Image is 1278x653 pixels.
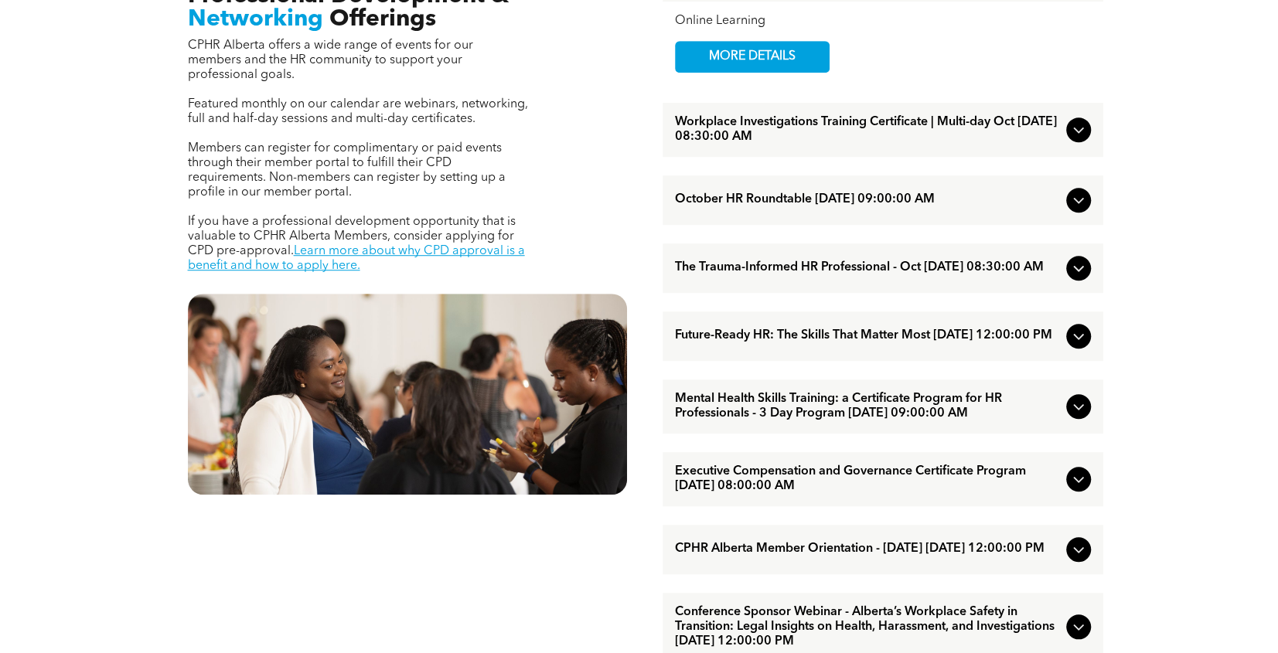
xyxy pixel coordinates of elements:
[675,605,1060,649] span: Conference Sponsor Webinar - Alberta’s Workplace Safety in Transition: Legal Insights on Health, ...
[329,8,436,31] span: Offerings
[188,216,516,257] span: If you have a professional development opportunity that is valuable to CPHR Alberta Members, cons...
[675,464,1060,494] span: Executive Compensation and Governance Certificate Program [DATE] 08:00:00 AM
[675,192,1060,207] span: October HR Roundtable [DATE] 09:00:00 AM
[188,142,506,199] span: Members can register for complimentary or paid events through their member portal to fulfill thei...
[675,328,1060,343] span: Future-Ready HR: The Skills That Matter Most [DATE] 12:00:00 PM
[675,392,1060,421] span: Mental Health Skills Training: a Certificate Program for HR Professionals - 3 Day Program [DATE] ...
[691,42,813,72] span: MORE DETAILS
[675,14,1091,29] div: Online Learning
[188,98,528,125] span: Featured monthly on our calendar are webinars, networking, full and half-day sessions and multi-d...
[675,41,830,73] a: MORE DETAILS
[188,8,323,31] span: Networking
[675,115,1060,145] span: Workplace Investigations Training Certificate | Multi-day Oct [DATE] 08:30:00 AM
[675,542,1060,556] span: CPHR Alberta Member Orientation - [DATE] [DATE] 12:00:00 PM
[188,39,473,81] span: CPHR Alberta offers a wide range of events for our members and the HR community to support your p...
[188,245,525,272] a: Learn more about why CPD approval is a benefit and how to apply here.
[675,260,1060,275] span: The Trauma-Informed HR Professional - Oct [DATE] 08:30:00 AM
